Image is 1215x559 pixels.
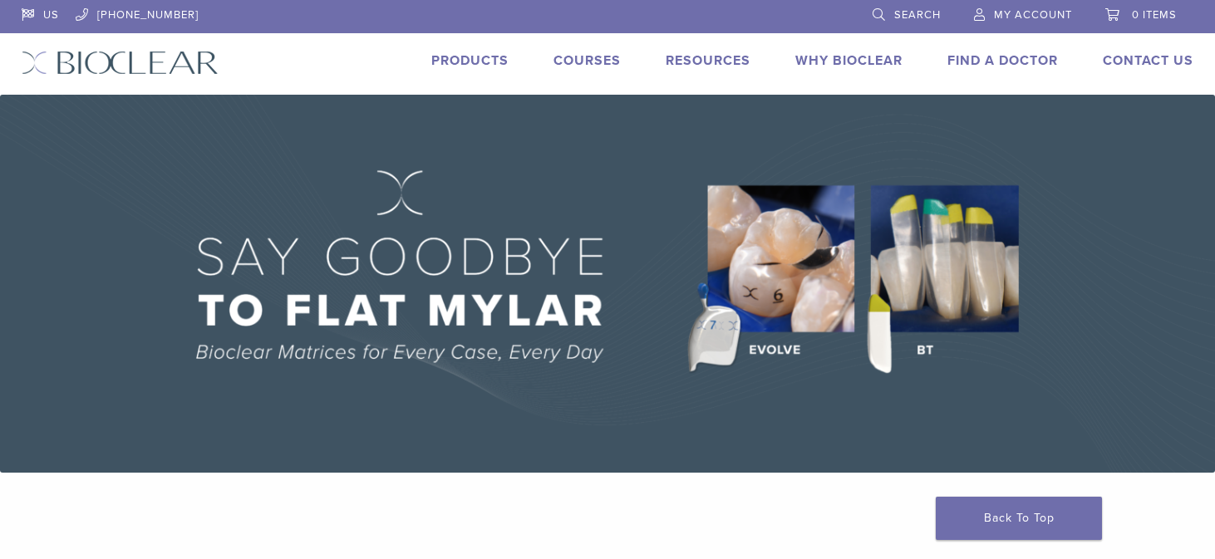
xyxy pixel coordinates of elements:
span: 0 items [1132,8,1177,22]
span: Search [894,8,941,22]
a: Contact Us [1103,52,1193,69]
a: Find A Doctor [947,52,1058,69]
a: Why Bioclear [795,52,903,69]
a: Back To Top [936,497,1102,540]
a: Courses [553,52,621,69]
a: Products [431,52,509,69]
span: My Account [994,8,1072,22]
img: Bioclear [22,51,219,75]
a: Resources [666,52,750,69]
